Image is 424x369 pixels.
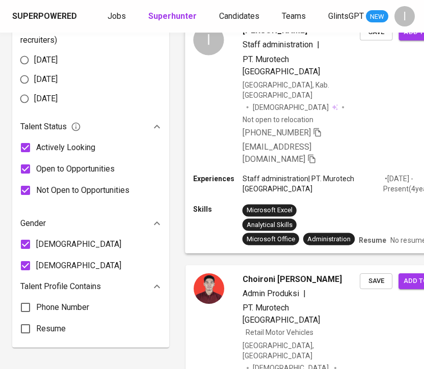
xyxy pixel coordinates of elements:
div: Analytical Skills [247,220,293,230]
span: [EMAIL_ADDRESS][DOMAIN_NAME] [243,142,311,164]
p: Not open to relocation [243,115,313,125]
span: Choironi [PERSON_NAME] [243,273,342,286]
a: Jobs [108,10,128,23]
span: NEW [366,12,388,22]
span: | [303,288,306,300]
span: PT. Murotech [GEOGRAPHIC_DATA] [243,54,320,76]
a: Candidates [219,10,261,23]
p: Experiences [193,174,242,184]
div: [GEOGRAPHIC_DATA], Kab. [GEOGRAPHIC_DATA] [243,79,360,100]
span: [DATE] [34,93,58,105]
p: Resume [359,235,386,245]
div: Talent Status [20,117,161,137]
span: Talent Status [20,121,81,133]
span: [DATE] [34,54,58,66]
p: Talent Profile Contains [20,280,101,293]
span: Retail Motor Vehicles [246,328,313,336]
div: I [193,24,224,55]
p: Staff administration | PT. Murotech [GEOGRAPHIC_DATA] [243,174,383,194]
span: Admin Produksi [243,289,299,298]
img: 2392fdf439181ca69c1e62ef1a63cb8f.jpg [194,273,224,304]
span: Save [365,275,387,287]
span: Open to Opportunities [36,163,115,175]
span: Actively Looking [36,141,95,154]
span: [DEMOGRAPHIC_DATA] [36,260,121,272]
div: Talent Profile Contains [20,276,161,297]
p: Skills [193,204,242,214]
span: Resume [36,323,66,335]
div: Microsoft Office [247,234,295,244]
div: Superpowered [12,11,77,22]
a: Teams [282,10,308,23]
div: Gender [20,213,161,234]
span: | [317,39,320,51]
span: Candidates [219,11,259,21]
span: PT. Murotech [GEOGRAPHIC_DATA] [243,303,320,325]
div: Administration [307,234,351,244]
b: Superhunter [148,11,197,21]
a: Superhunter [148,10,199,23]
button: Save [360,24,392,40]
div: [GEOGRAPHIC_DATA], [GEOGRAPHIC_DATA] [243,340,360,361]
span: Save [365,26,387,38]
span: [DATE] [34,73,58,86]
span: [DEMOGRAPHIC_DATA] [253,102,330,112]
span: GlintsGPT [328,11,364,21]
div: I [394,6,415,26]
span: [PERSON_NAME] [243,24,307,37]
a: Superpowered [12,11,79,22]
p: Gender [20,217,46,230]
span: Phone Number [36,301,89,314]
span: Staff administration [243,40,313,49]
a: GlintsGPT NEW [328,10,388,23]
span: [DEMOGRAPHIC_DATA] [36,238,121,250]
span: [PHONE_NUMBER] [243,128,311,137]
span: Not Open to Opportunities [36,184,129,196]
button: Save [360,273,392,289]
span: Teams [282,11,306,21]
div: Microsoft Excel [247,206,293,215]
span: Jobs [108,11,126,21]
